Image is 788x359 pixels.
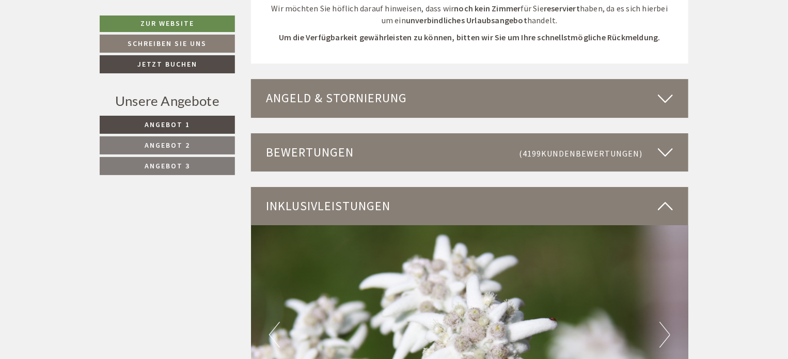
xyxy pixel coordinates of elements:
button: Senden [345,272,407,290]
div: Guten Tag, wie können wir Ihnen helfen? [8,28,169,60]
strong: Um die Verfügbarkeit gewährleisten zu können, bitten wir Sie um Ihre schnellstmögliche Rückmeldung. [279,32,660,42]
span: Angebot 3 [145,161,190,170]
strong: unverbindliches Urlaubsangebot [406,15,527,25]
div: Bewertungen [251,133,689,171]
p: Wir möchten Sie höflich darauf hinweisen, dass wir für Sie haben, da es sich hierbei um ein handelt. [266,3,673,26]
div: [GEOGRAPHIC_DATA] [16,30,164,39]
a: Zur Website [100,15,235,32]
a: Jetzt buchen [100,55,235,73]
strong: noch kein Zimmer [454,3,521,13]
span: Angebot 1 [145,120,190,129]
div: Inklusivleistungen [251,187,689,225]
small: 21:16 [16,51,164,58]
span: Kundenbewertungen [541,148,639,159]
small: (4199 ) [519,148,642,159]
span: Angebot 2 [145,141,190,150]
div: Unsere Angebote [100,91,235,111]
div: Angeld & Stornierung [251,79,689,117]
div: Donnerstag [171,8,235,26]
a: Schreiben Sie uns [100,35,235,53]
strong: reserviert [544,3,580,13]
button: Previous [269,322,280,348]
button: Next [659,322,670,348]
